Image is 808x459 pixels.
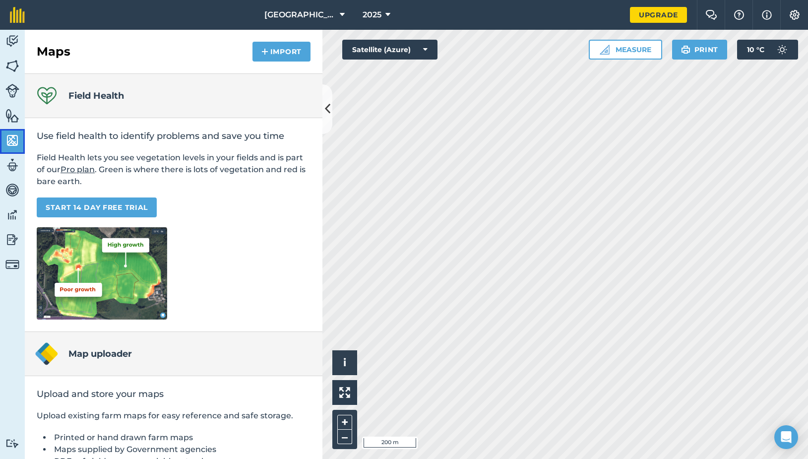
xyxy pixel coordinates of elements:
h4: Field Health [68,89,124,103]
img: svg+xml;base64,PD94bWwgdmVyc2lvbj0iMS4wIiBlbmNvZGluZz0idXRmLTgiPz4KPCEtLSBHZW5lcmF0b3I6IEFkb2JlIE... [5,439,19,448]
button: + [337,415,352,430]
button: – [337,430,352,444]
button: Measure [589,40,662,60]
img: svg+xml;base64,PD94bWwgdmVyc2lvbj0iMS4wIiBlbmNvZGluZz0idXRmLTgiPz4KPCEtLSBHZW5lcmF0b3I6IEFkb2JlIE... [772,40,792,60]
span: [GEOGRAPHIC_DATA] [264,9,336,21]
span: 2025 [363,9,381,21]
button: Satellite (Azure) [342,40,437,60]
div: Open Intercom Messenger [774,425,798,449]
a: START 14 DAY FREE TRIAL [37,197,157,217]
img: svg+xml;base64,PD94bWwgdmVyc2lvbj0iMS4wIiBlbmNvZGluZz0idXRmLTgiPz4KPCEtLSBHZW5lcmF0b3I6IEFkb2JlIE... [5,84,19,98]
p: Field Health lets you see vegetation levels in your fields and is part of our . Green is where th... [37,152,311,188]
button: Import [252,42,311,62]
img: svg+xml;base64,PHN2ZyB4bWxucz0iaHR0cDovL3d3dy53My5vcmcvMjAwMC9zdmciIHdpZHRoPSI1NiIgaGVpZ2h0PSI2MC... [5,108,19,123]
img: Four arrows, one pointing top left, one top right, one bottom right and the last bottom left [339,387,350,398]
button: 10 °C [737,40,798,60]
button: i [332,350,357,375]
img: Ruler icon [600,45,610,55]
img: svg+xml;base64,PD94bWwgdmVyc2lvbj0iMS4wIiBlbmNvZGluZz0idXRmLTgiPz4KPCEtLSBHZW5lcmF0b3I6IEFkb2JlIE... [5,232,19,247]
h2: Use field health to identify problems and save you time [37,130,311,142]
img: svg+xml;base64,PHN2ZyB4bWxucz0iaHR0cDovL3d3dy53My5vcmcvMjAwMC9zdmciIHdpZHRoPSIxNyIgaGVpZ2h0PSIxNy... [762,9,772,21]
img: svg+xml;base64,PHN2ZyB4bWxucz0iaHR0cDovL3d3dy53My5vcmcvMjAwMC9zdmciIHdpZHRoPSIxOSIgaGVpZ2h0PSIyNC... [681,44,690,56]
li: Printed or hand drawn farm maps [52,432,311,444]
h2: Maps [37,44,70,60]
img: fieldmargin Logo [10,7,25,23]
h2: Upload and store your maps [37,388,311,400]
h4: Map uploader [68,347,132,361]
span: i [343,356,346,369]
img: Two speech bubbles overlapping with the left bubble in the forefront [705,10,717,20]
img: Map uploader logo [35,342,59,366]
a: Upgrade [630,7,687,23]
p: Upload existing farm maps for easy reference and safe storage. [37,410,311,422]
img: svg+xml;base64,PD94bWwgdmVyc2lvbj0iMS4wIiBlbmNvZGluZz0idXRmLTgiPz4KPCEtLSBHZW5lcmF0b3I6IEFkb2JlIE... [5,258,19,271]
img: svg+xml;base64,PD94bWwgdmVyc2lvbj0iMS4wIiBlbmNvZGluZz0idXRmLTgiPz4KPCEtLSBHZW5lcmF0b3I6IEFkb2JlIE... [5,158,19,173]
img: svg+xml;base64,PHN2ZyB4bWxucz0iaHR0cDovL3d3dy53My5vcmcvMjAwMC9zdmciIHdpZHRoPSI1NiIgaGVpZ2h0PSI2MC... [5,59,19,73]
button: Print [672,40,728,60]
img: A cog icon [789,10,801,20]
li: Maps supplied by Government agencies [52,444,311,456]
img: svg+xml;base64,PHN2ZyB4bWxucz0iaHR0cDovL3d3dy53My5vcmcvMjAwMC9zdmciIHdpZHRoPSI1NiIgaGVpZ2h0PSI2MC... [5,133,19,148]
span: 10 ° C [747,40,764,60]
img: svg+xml;base64,PD94bWwgdmVyc2lvbj0iMS4wIiBlbmNvZGluZz0idXRmLTgiPz4KPCEtLSBHZW5lcmF0b3I6IEFkb2JlIE... [5,34,19,49]
img: svg+xml;base64,PHN2ZyB4bWxucz0iaHR0cDovL3d3dy53My5vcmcvMjAwMC9zdmciIHdpZHRoPSIxNCIgaGVpZ2h0PSIyNC... [261,46,268,58]
img: A question mark icon [733,10,745,20]
img: svg+xml;base64,PD94bWwgdmVyc2lvbj0iMS4wIiBlbmNvZGluZz0idXRmLTgiPz4KPCEtLSBHZW5lcmF0b3I6IEFkb2JlIE... [5,183,19,197]
a: Pro plan [61,165,95,174]
img: svg+xml;base64,PD94bWwgdmVyc2lvbj0iMS4wIiBlbmNvZGluZz0idXRmLTgiPz4KPCEtLSBHZW5lcmF0b3I6IEFkb2JlIE... [5,207,19,222]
